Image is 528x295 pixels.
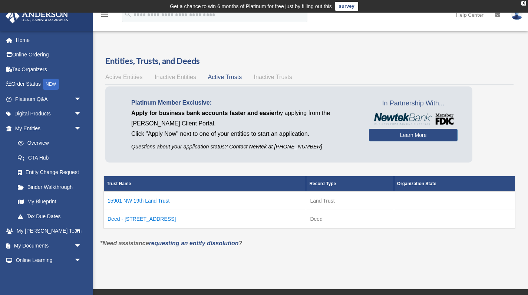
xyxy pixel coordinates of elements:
img: Anderson Advisors Platinum Portal [3,9,70,23]
a: Overview [10,136,85,151]
span: Inactive Entities [155,74,196,80]
a: Order StatusNEW [5,77,93,92]
th: Record Type [306,176,394,192]
span: Inactive Trusts [254,74,292,80]
div: close [521,1,526,6]
span: arrow_drop_down [74,92,89,107]
span: Apply for business bank accounts faster and easier [131,110,277,116]
span: arrow_drop_down [74,253,89,268]
a: Tax Organizers [5,62,93,77]
a: My Blueprint [10,194,89,209]
td: Deed - [STREET_ADDRESS] [104,210,306,229]
span: arrow_drop_down [74,121,89,136]
a: Digital Productsarrow_drop_down [5,106,93,121]
a: Tax Due Dates [10,209,89,224]
h3: Entities, Trusts, and Deeds [105,55,514,67]
img: NewtekBankLogoSM.png [373,113,454,125]
i: search [124,10,132,18]
a: My Entitiesarrow_drop_down [5,121,89,136]
a: CTA Hub [10,150,89,165]
p: Platinum Member Exclusive: [131,98,358,108]
span: arrow_drop_down [74,106,89,122]
span: arrow_drop_down [74,224,89,239]
a: Binder Walkthrough [10,180,89,194]
td: Land Trust [306,191,394,210]
a: Home [5,33,93,47]
span: arrow_drop_down [74,238,89,253]
a: My Documentsarrow_drop_down [5,238,93,253]
a: requesting an entity dissolution [149,240,239,246]
a: My [PERSON_NAME] Teamarrow_drop_down [5,224,93,239]
a: menu [100,13,109,19]
div: NEW [43,79,59,90]
th: Trust Name [104,176,306,192]
span: In Partnership With... [369,98,458,109]
a: Billingarrow_drop_down [5,268,93,282]
div: Get a chance to win 6 months of Platinum for free just by filling out this [170,2,332,11]
a: Platinum Q&Aarrow_drop_down [5,92,93,106]
i: menu [100,10,109,19]
a: survey [335,2,358,11]
th: Organization State [394,176,515,192]
a: Online Learningarrow_drop_down [5,253,93,268]
span: Active Trusts [208,74,242,80]
a: Entity Change Request [10,165,89,180]
p: by applying from the [PERSON_NAME] Client Portal. [131,108,358,129]
td: Deed [306,210,394,229]
span: Active Entities [105,74,142,80]
p: Click "Apply Now" next to one of your entities to start an application. [131,129,358,139]
p: Questions about your application status? Contact Newtek at [PHONE_NUMBER] [131,142,358,151]
span: arrow_drop_down [74,268,89,283]
em: *Need assistance ? [100,240,242,246]
a: Learn More [369,129,458,141]
td: 15901 NW 19th Land Trust [104,191,306,210]
img: User Pic [511,9,522,20]
a: Online Ordering [5,47,93,62]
